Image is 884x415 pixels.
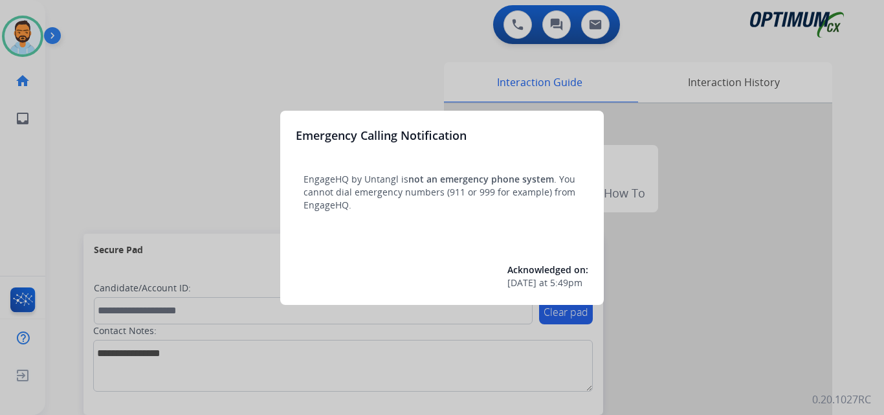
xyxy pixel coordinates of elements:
[507,264,588,276] span: Acknowledged on:
[550,276,582,289] span: 5:49pm
[408,173,554,185] span: not an emergency phone system
[507,276,588,289] div: at
[507,276,536,289] span: [DATE]
[812,392,871,407] p: 0.20.1027RC
[296,126,467,144] h3: Emergency Calling Notification
[304,173,580,212] p: EngageHQ by Untangl is . You cannot dial emergency numbers (911 or 999 for example) from EngageHQ.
